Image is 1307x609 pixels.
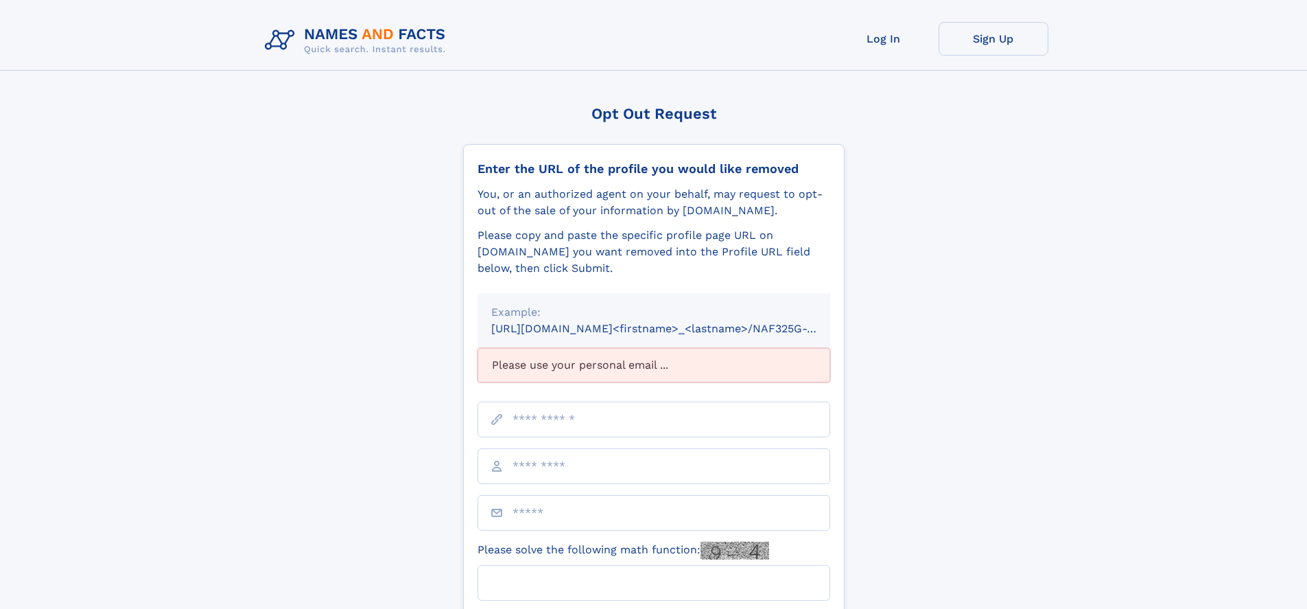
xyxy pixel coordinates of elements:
div: Example: [491,304,816,321]
div: Enter the URL of the profile you would like removed [478,161,830,176]
div: You, or an authorized agent on your behalf, may request to opt-out of the sale of your informatio... [478,186,830,219]
a: Sign Up [939,22,1048,56]
img: Logo Names and Facts [259,22,457,59]
small: [URL][DOMAIN_NAME]<firstname>_<lastname>/NAF325G-xxxxxxxx [491,322,856,335]
div: Opt Out Request [463,105,845,122]
div: Please use your personal email ... [478,348,830,382]
a: Log In [829,22,939,56]
div: Please copy and paste the specific profile page URL on [DOMAIN_NAME] you want removed into the Pr... [478,227,830,277]
label: Please solve the following math function: [478,542,769,560]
